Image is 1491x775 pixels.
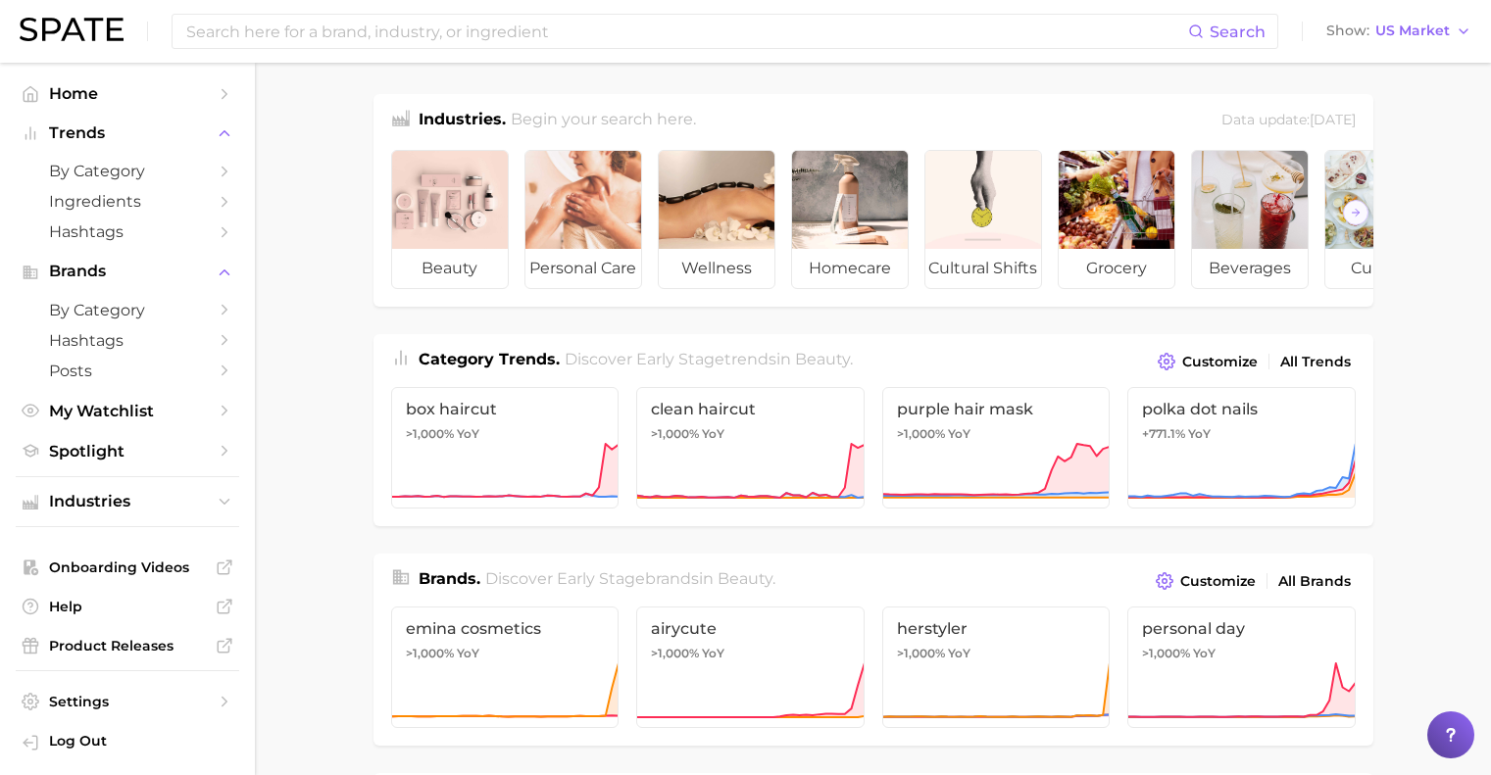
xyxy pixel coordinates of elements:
span: polka dot nails [1142,400,1341,418]
a: Product Releases [16,631,239,660]
input: Search here for a brand, industry, or ingredient [184,15,1188,48]
span: airycute [651,619,850,638]
span: YoY [948,426,970,442]
span: >1,000% [651,426,699,441]
span: YoY [948,646,970,661]
span: Help [49,598,206,615]
span: Onboarding Videos [49,558,206,576]
span: beauty [795,350,850,368]
button: Brands [16,257,239,286]
span: Category Trends . [419,350,560,368]
span: Discover Early Stage brands in . [485,569,775,588]
span: YoY [1193,646,1216,661]
button: ShowUS Market [1321,19,1476,44]
span: Trends [49,124,206,142]
span: Show [1326,25,1369,36]
span: Hashtags [49,222,206,241]
button: Trends [16,119,239,148]
a: Posts [16,356,239,386]
span: beauty [718,569,772,588]
span: clean haircut [651,400,850,418]
span: Hashtags [49,331,206,350]
a: Settings [16,687,239,716]
div: Data update: [DATE] [1221,108,1356,134]
a: emina cosmetics>1,000% YoY [391,606,620,728]
a: culinary [1324,150,1442,289]
a: homecare [791,150,909,289]
span: Settings [49,693,206,710]
span: personal day [1142,619,1341,638]
span: by Category [49,301,206,319]
span: grocery [1059,249,1174,288]
a: Help [16,592,239,621]
span: YoY [457,646,479,661]
a: beverages [1191,150,1309,289]
span: Posts [49,362,206,380]
h1: Industries. [419,108,506,134]
a: by Category [16,156,239,186]
span: purple hair mask [897,400,1096,418]
a: airycute>1,000% YoY [636,606,865,728]
a: clean haircut>1,000% YoY [636,387,865,509]
a: personal day>1,000% YoY [1127,606,1356,728]
a: Hashtags [16,217,239,247]
a: personal care [524,150,642,289]
span: box haircut [406,400,605,418]
span: Log Out [49,732,224,750]
span: beauty [392,249,508,288]
span: YoY [457,426,479,442]
span: Brands [49,263,206,280]
span: +771.1% [1142,426,1185,441]
span: Discover Early Stage trends in . [565,350,853,368]
span: >1,000% [406,646,454,660]
span: cultural shifts [925,249,1041,288]
span: emina cosmetics [406,619,605,638]
a: wellness [658,150,775,289]
span: YoY [1188,426,1211,442]
a: grocery [1058,150,1175,289]
span: beverages [1192,249,1308,288]
span: Customize [1180,573,1256,590]
span: YoY [702,426,724,442]
span: YoY [702,646,724,661]
span: Industries [49,493,206,510]
a: purple hair mask>1,000% YoY [882,387,1111,509]
span: Ingredients [49,192,206,211]
span: culinary [1325,249,1441,288]
span: >1,000% [897,426,945,441]
span: >1,000% [651,646,699,660]
span: US Market [1375,25,1450,36]
a: Home [16,78,239,109]
span: herstyler [897,619,1096,638]
span: wellness [659,249,774,288]
a: by Category [16,295,239,325]
a: box haircut>1,000% YoY [391,387,620,509]
span: Brands . [419,569,480,588]
span: >1,000% [406,426,454,441]
span: homecare [792,249,908,288]
span: >1,000% [897,646,945,660]
span: Product Releases [49,637,206,654]
span: My Watchlist [49,402,206,420]
a: polka dot nails+771.1% YoY [1127,387,1356,509]
button: Customize [1153,348,1262,375]
a: Log out. Currently logged in with e-mail pquiroz@maryruths.com. [16,726,239,759]
a: Ingredients [16,186,239,217]
span: by Category [49,162,206,180]
span: All Brands [1278,573,1351,590]
button: Scroll Right [1343,200,1368,225]
span: >1,000% [1142,646,1190,660]
span: personal care [525,249,641,288]
span: Customize [1182,354,1258,370]
button: Industries [16,487,239,516]
a: All Trends [1275,349,1356,375]
a: Spotlight [16,436,239,466]
a: All Brands [1273,568,1356,595]
img: SPATE [20,18,124,41]
a: Onboarding Videos [16,553,239,582]
a: beauty [391,150,509,289]
a: Hashtags [16,325,239,356]
span: Home [49,84,206,103]
h2: Begin your search here. [511,108,696,134]
a: cultural shifts [924,150,1042,289]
